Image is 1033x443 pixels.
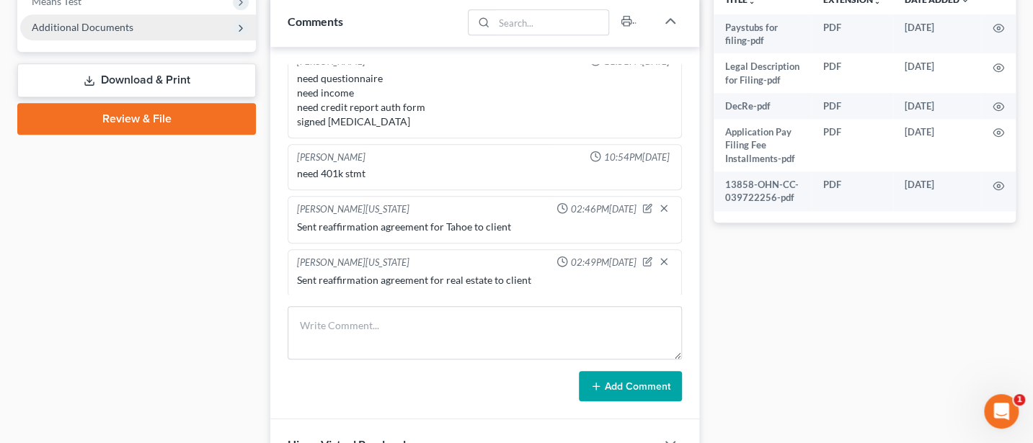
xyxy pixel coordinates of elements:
td: PDF [812,93,893,119]
td: PDF [812,53,893,93]
td: Application Pay Filing Fee Installments-pdf [714,119,812,171]
td: 13858-OHN-CC-039722256-pdf [714,171,812,211]
span: Additional Documents [32,21,133,33]
iframe: Intercom live chat [984,394,1019,429]
td: [DATE] [893,93,981,119]
div: [PERSON_NAME][US_STATE] [297,202,409,217]
div: [PERSON_NAME][US_STATE] [297,256,409,270]
td: PDF [812,14,893,54]
td: PDF [812,171,893,211]
td: [DATE] [893,119,981,171]
div: Sent reaffirmation agreement for Tahoe to client [297,220,673,234]
a: Download & Print [17,63,256,97]
input: Search... [494,10,608,35]
div: need questionnaire need income need credit report auth form signed [MEDICAL_DATA] [297,71,673,129]
td: Paystubs for filing-pdf [714,14,812,54]
span: 1 [1014,394,1025,406]
span: 02:46PM[DATE] [571,202,637,216]
span: Comments [288,14,343,28]
span: 10:54PM[DATE] [604,151,670,164]
td: [DATE] [893,53,981,93]
td: Legal Description for Filing-pdf [714,53,812,93]
div: Sent reaffirmation agreement for real estate to client [297,273,673,287]
div: need 401k stmt [297,166,673,181]
div: [PERSON_NAME] [297,151,365,164]
td: [DATE] [893,14,981,54]
span: 02:49PM[DATE] [571,256,637,269]
td: [DATE] [893,171,981,211]
td: DecRe-pdf [714,93,812,119]
button: Add Comment [579,371,682,401]
a: Review & File [17,103,256,135]
td: PDF [812,119,893,171]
